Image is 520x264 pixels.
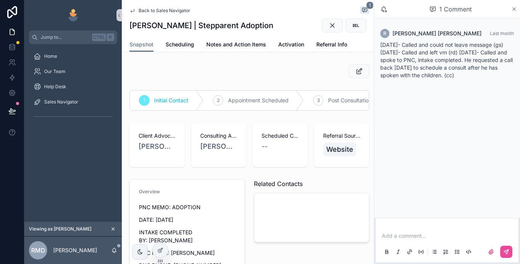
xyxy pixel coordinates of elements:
span: 3 [317,97,320,103]
span: 1 Comment [439,5,472,14]
h1: [PERSON_NAME] | Stepparent Adoption [129,20,273,31]
a: Notes and Action Items [206,38,266,53]
span: Home [44,53,57,59]
p: DATE: [DATE] [139,216,235,224]
span: Referral Info [316,41,347,48]
span: Post Consultation [328,97,372,104]
span: Client Advocate [139,132,176,140]
span: Overview [139,189,160,194]
a: Referral Info [316,38,347,53]
span: Notes and Action Items [206,41,266,48]
span: Consulting Attorney [200,132,238,140]
a: Activation [278,38,304,53]
span: Related Contacts [254,179,303,188]
span: Ctrl [92,33,106,41]
a: Scheduling [166,38,194,53]
span: [PERSON_NAME] [PERSON_NAME] [392,30,482,37]
a: [PERSON_NAME] [200,141,238,152]
a: Snapshot [129,38,153,52]
span: [DATE]- Called and could not leave message (gs) [DATE]- Called and left vm (rd) [DATE]- Called an... [380,41,513,78]
span: Scheduled Consultation [262,132,299,140]
span: R [383,30,386,37]
span: Snapshot [129,41,153,48]
span: Viewing as [PERSON_NAME] [29,226,91,232]
p: [PERSON_NAME] [53,247,97,254]
span: Initial Contact [154,97,188,104]
a: Our Team [29,65,117,78]
img: App logo [67,9,79,21]
a: Back to Sales Navigator [129,8,190,14]
span: K [107,34,113,40]
span: Activation [278,41,304,48]
a: Help Desk [29,80,117,94]
button: 1 [360,6,369,15]
p: INTAKE COMPLETED BY: [PERSON_NAME] [139,228,235,244]
span: 2 [217,97,220,103]
span: Our Team [44,68,65,75]
span: 1 [366,2,373,9]
span: Scheduling [166,41,194,48]
span: Sales Navigator [44,99,78,105]
span: RMD [31,246,45,255]
button: Jump to...CtrlK [29,30,117,44]
p: PNC MEMO: ADOPTION [139,203,235,211]
span: Appointment Scheduled [228,97,289,104]
span: Back to Sales Navigator [139,8,190,14]
p: PNC NAME: [PERSON_NAME] [139,249,235,257]
span: Last month [490,30,514,36]
span: Website [326,144,353,155]
span: Help Desk [44,84,66,90]
span: Jump to... [41,34,89,40]
span: -- [262,141,268,152]
a: Home [29,49,117,63]
a: Sales Navigator [29,95,117,109]
div: scrollable content [24,44,122,132]
span: Referral Source [323,132,360,140]
a: [PERSON_NAME] [139,141,176,152]
span: 1 [144,97,145,103]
